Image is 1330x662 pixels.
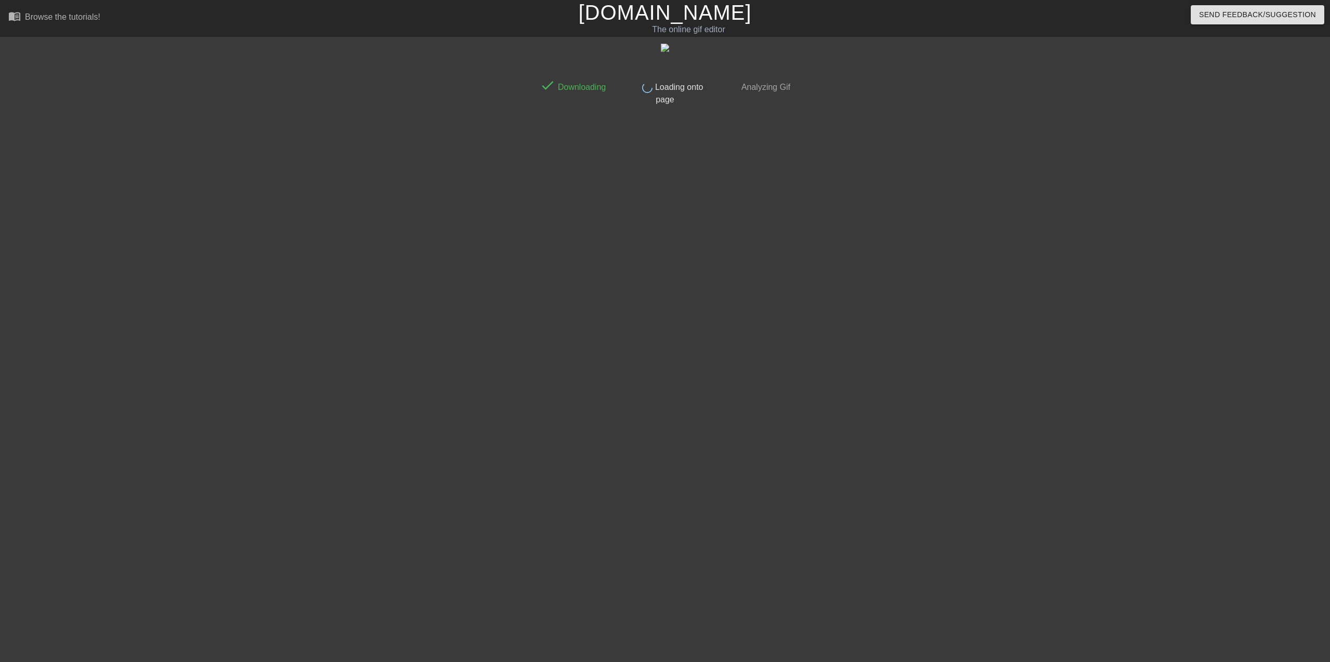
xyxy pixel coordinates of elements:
img: OLYPK.gif [661,44,669,52]
a: [DOMAIN_NAME] [578,1,751,24]
button: Send Feedback/Suggestion [1191,5,1324,24]
span: Loading onto page [653,83,703,104]
span: menu_book [8,10,21,22]
span: done [540,77,555,93]
div: The online gif editor [448,23,928,36]
div: Browse the tutorials! [25,12,100,21]
span: Downloading [555,83,606,91]
span: Send Feedback/Suggestion [1199,8,1316,21]
span: Analyzing Gif [739,83,790,91]
a: Browse the tutorials! [8,10,100,26]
